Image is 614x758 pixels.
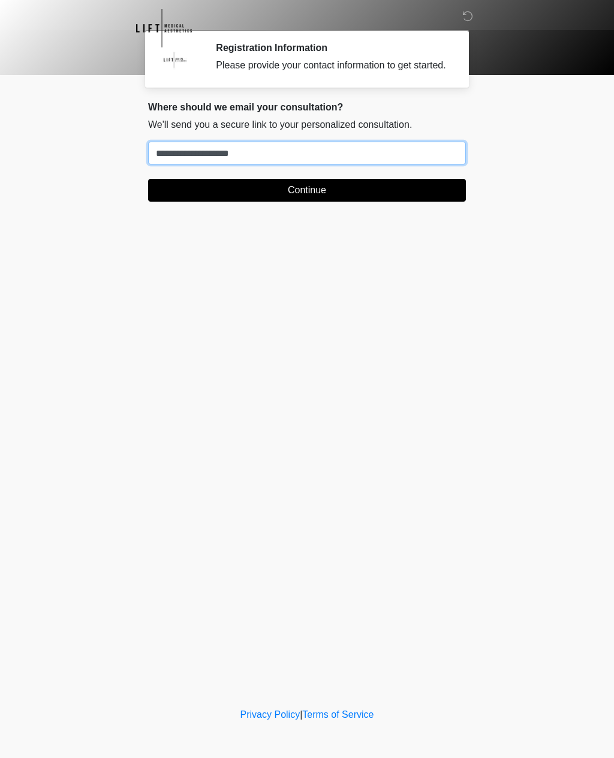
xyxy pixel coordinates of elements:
img: Agent Avatar [157,42,193,78]
a: | [300,709,302,720]
button: Continue [148,179,466,202]
img: Lift Medical Aesthetics Logo [136,9,192,47]
div: Please provide your contact information to get started. [216,58,448,73]
p: We'll send you a secure link to your personalized consultation. [148,118,466,132]
h2: Where should we email your consultation? [148,101,466,113]
a: Privacy Policy [240,709,300,720]
a: Terms of Service [302,709,374,720]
